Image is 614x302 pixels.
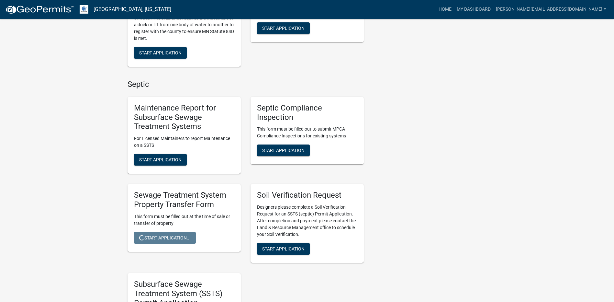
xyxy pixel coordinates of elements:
button: Start Application [257,145,310,156]
span: Start Application... [139,235,191,240]
h5: Septic Compliance Inspection [257,103,357,122]
button: Start Application [257,243,310,255]
p: For Licensed Maintainers to report Maintenance on a SSTS [134,135,234,149]
span: Start Application [262,246,305,251]
a: [PERSON_NAME][EMAIL_ADDRESS][DOMAIN_NAME] [493,3,609,16]
a: Home [436,3,454,16]
p: Designers please complete a Soil Verification Request for an SSTS (septic) Permit Application. Af... [257,204,357,238]
a: My Dashboard [454,3,493,16]
h5: Sewage Treatment System Property Transfer Form [134,191,234,209]
button: Start Application... [134,232,196,244]
span: Start Application [139,50,182,55]
a: [GEOGRAPHIC_DATA], [US_STATE] [94,4,171,15]
h5: Maintenance Report for Subsurface Sewage Treatment Systems [134,103,234,131]
span: Start Application [262,25,305,30]
button: Start Application [134,47,187,59]
button: Start Application [134,154,187,166]
h4: Septic [128,80,364,89]
p: This form must be filled out to submit MPCA Compliance Inspections for existing systems [257,126,357,139]
span: Start Application [262,148,305,153]
span: Start Application [139,157,182,162]
button: Start Application [257,22,310,34]
h5: Soil Verification Request [257,191,357,200]
p: This form must be filled out at the time of sale or transfer of property [134,213,234,227]
img: Otter Tail County, Minnesota [80,5,88,14]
